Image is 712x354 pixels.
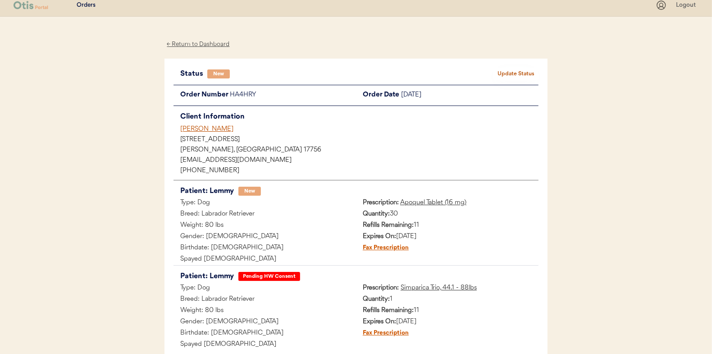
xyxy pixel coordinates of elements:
div: Type: Dog [173,283,356,294]
strong: Quantity: [363,296,390,303]
div: Breed: Labrador Retriever [173,209,356,220]
strong: Expires On: [363,233,396,240]
div: 11 [356,305,539,317]
div: Weight: 80 lbs [173,220,356,231]
strong: Prescription: [363,285,399,291]
div: Gender: [DEMOGRAPHIC_DATA] [173,317,356,328]
strong: Quantity: [363,211,390,217]
div: [PERSON_NAME] [180,124,539,134]
div: ← Return to Dashboard [164,39,232,50]
div: [EMAIL_ADDRESS][DOMAIN_NAME] [180,157,539,164]
div: Weight: 80 lbs [173,305,356,317]
div: Order Number [173,90,230,101]
strong: Prescription: [363,199,399,206]
div: [PHONE_NUMBER] [180,168,539,174]
div: [DATE] [401,90,539,101]
u: Simparica Trio, 44.1 - 88lbs [401,285,477,291]
div: Spayed [DEMOGRAPHIC_DATA] [173,339,356,350]
div: Fax Prescription [356,328,409,339]
div: Client Information [180,110,539,123]
div: Patient: Lemmy [180,185,234,198]
div: Patient: Lemmy [180,270,234,283]
div: 11 [356,220,539,231]
div: Birthdate: [DEMOGRAPHIC_DATA] [173,328,356,339]
div: Fax Prescription [356,243,409,254]
div: Orders [77,1,96,10]
div: Breed: Labrador Retriever [173,294,356,305]
div: Order Date [356,90,401,101]
strong: Refills Remaining: [363,307,414,314]
div: Logout [676,1,698,10]
div: Status [180,68,207,80]
strong: Refills Remaining: [363,222,414,229]
button: Update Status [493,68,539,80]
div: Type: Dog [173,198,356,209]
div: [STREET_ADDRESS] [180,137,539,143]
div: Gender: [DEMOGRAPHIC_DATA] [173,231,356,243]
div: 1 [356,294,539,305]
div: [PERSON_NAME], [GEOGRAPHIC_DATA] 17756 [180,147,539,153]
div: HA4HRY [230,90,356,101]
div: [DATE] [356,231,539,243]
div: [DATE] [356,317,539,328]
div: Birthdate: [DEMOGRAPHIC_DATA] [173,243,356,254]
strong: Expires On: [363,318,396,325]
u: Apoquel Tablet (16 mg) [400,199,466,206]
div: Spayed [DEMOGRAPHIC_DATA] [173,254,356,265]
div: 30 [356,209,539,220]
